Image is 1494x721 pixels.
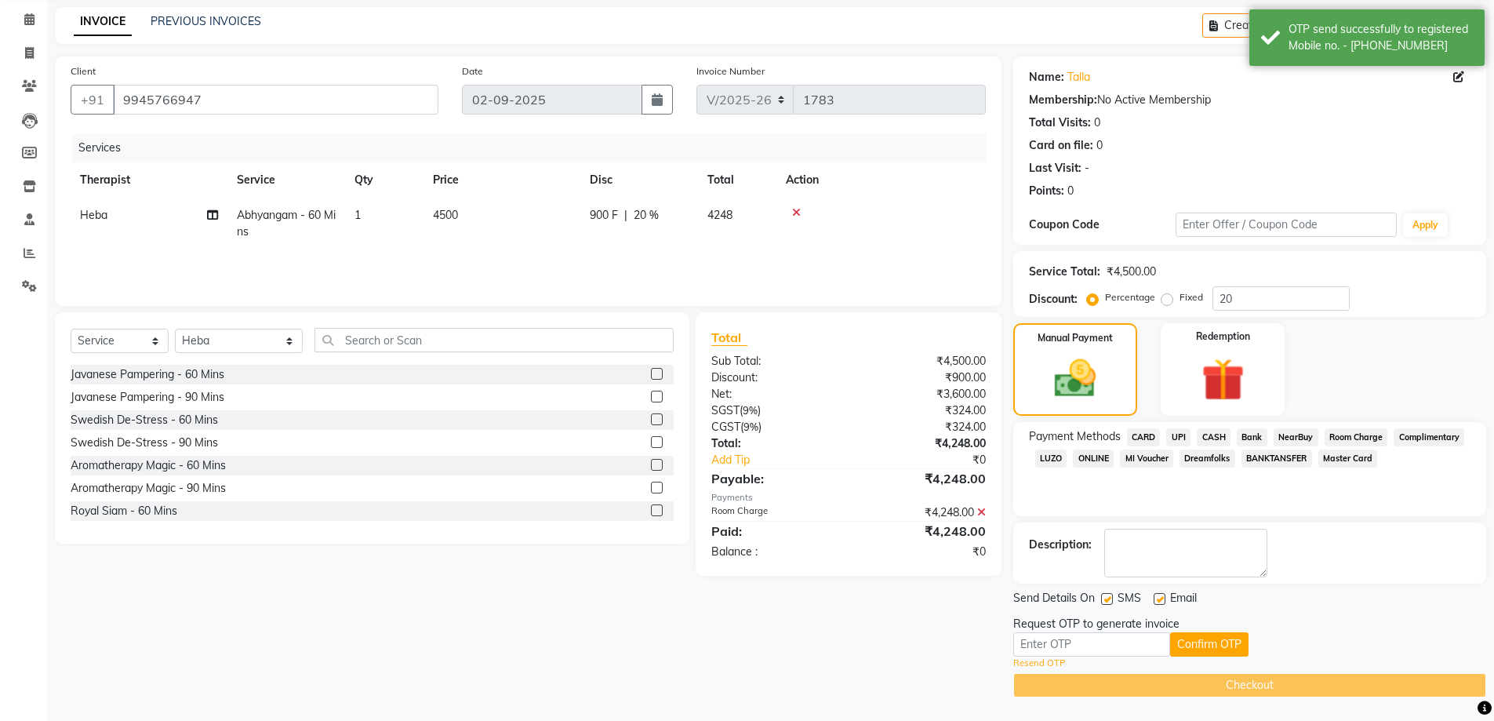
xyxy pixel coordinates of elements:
span: CASH [1197,428,1230,446]
span: Payment Methods [1029,428,1121,445]
div: Membership: [1029,92,1097,108]
label: Redemption [1196,330,1250,344]
span: Complimentary [1394,428,1464,446]
input: Search by Name/Mobile/Email/Code [113,85,438,115]
div: Javanese Pampering - 60 Mins [71,366,224,383]
div: 0 [1094,115,1100,131]
span: 900 F [590,207,618,224]
span: SMS [1118,590,1141,610]
div: - [1085,160,1089,177]
span: ONLINE [1073,450,1114,468]
div: 0 [1096,137,1103,154]
span: 4248 [707,208,732,222]
span: Heba [80,208,107,222]
div: Description: [1029,537,1092,553]
div: Total: [700,435,849,452]
div: ₹4,248.00 [849,435,998,452]
div: 0 [1067,183,1074,199]
div: ( ) [700,402,849,419]
div: No Active Membership [1029,92,1470,108]
button: Confirm OTP [1170,632,1249,657]
label: Percentage [1105,290,1155,304]
div: Swedish De-Stress - 60 Mins [71,412,218,428]
th: Service [227,162,345,198]
div: ( ) [700,419,849,435]
div: ₹4,500.00 [1107,264,1156,280]
div: Room Charge [700,504,849,521]
span: Email [1170,590,1197,610]
div: Net: [700,386,849,402]
label: Invoice Number [696,64,765,78]
div: ₹4,500.00 [849,353,998,370]
th: Qty [345,162,423,198]
div: Royal Siam - 60 Mins [71,503,177,519]
span: MI Voucher [1120,450,1173,468]
div: OTP send successfully to registered Mobile no. - 919945766947 [1289,21,1473,54]
div: ₹0 [874,452,998,468]
span: 9% [743,404,758,417]
input: Enter Offer / Coupon Code [1176,213,1397,237]
div: Points: [1029,183,1064,199]
span: Total [711,330,747,346]
div: Coupon Code [1029,217,1176,233]
a: Talla [1067,69,1090,86]
a: Add Tip [700,452,873,468]
span: SGST [711,403,740,417]
div: Aromatherapy Magic - 60 Mins [71,457,226,474]
th: Action [776,162,986,198]
div: Aromatherapy Magic - 90 Mins [71,480,226,497]
span: Send Details On [1013,590,1095,610]
div: ₹324.00 [849,402,998,419]
div: ₹900.00 [849,370,998,386]
div: Last Visit: [1029,160,1081,177]
label: Manual Payment [1038,331,1113,345]
span: 1 [354,208,361,222]
a: PREVIOUS INVOICES [151,14,261,28]
div: ₹4,248.00 [849,469,998,488]
div: Sub Total: [700,353,849,370]
div: Javanese Pampering - 90 Mins [71,389,224,406]
span: CGST [711,420,740,434]
button: +91 [71,85,115,115]
div: Services [72,133,998,162]
label: Client [71,64,96,78]
div: Swedish De-Stress - 90 Mins [71,435,218,451]
span: 9% [743,421,758,433]
button: Create New [1202,13,1292,38]
a: INVOICE [74,8,132,36]
div: ₹4,248.00 [849,522,998,541]
div: Service Total: [1029,264,1100,280]
div: Discount: [1029,291,1078,308]
div: Payable: [700,469,849,488]
span: BANKTANSFER [1241,450,1312,468]
input: Enter OTP [1013,632,1170,657]
th: Disc [580,162,698,198]
label: Date [462,64,483,78]
div: ₹4,248.00 [849,504,998,521]
div: Paid: [700,522,849,541]
div: ₹3,600.00 [849,386,998,402]
div: Balance : [700,544,849,560]
div: Payments [711,491,985,504]
span: Master Card [1318,450,1378,468]
span: 4500 [433,208,458,222]
img: _cash.svg [1041,355,1109,402]
span: Dreamfolks [1180,450,1235,468]
span: | [624,207,627,224]
span: 20 % [634,207,659,224]
span: UPI [1166,428,1190,446]
span: Abhyangam - 60 Mins [237,208,336,239]
span: Bank [1237,428,1267,446]
button: Apply [1403,213,1448,237]
span: LUZO [1035,450,1067,468]
th: Total [698,162,776,198]
span: Room Charge [1325,428,1388,446]
span: NearBuy [1274,428,1318,446]
input: Search or Scan [314,328,674,352]
div: Card on file: [1029,137,1093,154]
div: Request OTP to generate invoice [1013,616,1180,632]
div: Name: [1029,69,1064,86]
th: Therapist [71,162,227,198]
div: Discount: [700,370,849,386]
div: Total Visits: [1029,115,1091,131]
